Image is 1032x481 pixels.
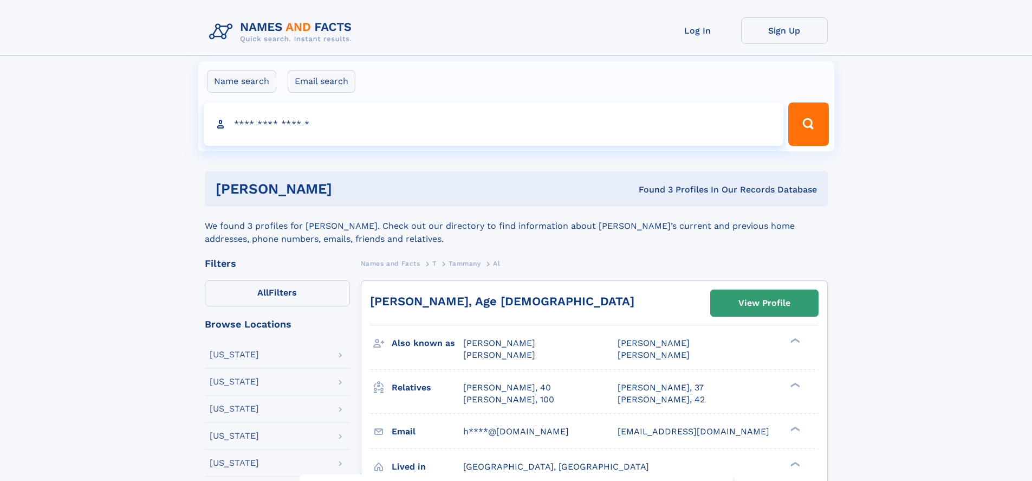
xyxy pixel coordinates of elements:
h3: Email [392,422,463,441]
a: T [432,256,437,270]
a: [PERSON_NAME], 42 [618,394,705,406]
a: Sign Up [741,17,828,44]
h1: [PERSON_NAME] [216,182,485,196]
span: [PERSON_NAME] [463,338,535,348]
div: [US_STATE] [210,432,259,440]
div: [US_STATE] [210,405,259,413]
a: [PERSON_NAME], Age [DEMOGRAPHIC_DATA] [370,294,634,308]
label: Filters [205,280,350,306]
div: [US_STATE] [210,377,259,386]
div: Browse Locations [205,319,350,329]
div: [US_STATE] [210,350,259,359]
button: Search Button [788,102,828,146]
a: Names and Facts [361,256,420,270]
span: Tammany [449,260,481,267]
a: [PERSON_NAME], 100 [463,394,554,406]
img: Logo Names and Facts [205,17,361,47]
span: All [257,287,269,298]
span: [EMAIL_ADDRESS][DOMAIN_NAME] [618,426,769,437]
div: Filters [205,259,350,268]
h3: Also known as [392,334,463,352]
a: [PERSON_NAME], 37 [618,382,704,394]
a: Tammany [449,256,481,270]
div: ❯ [788,337,801,344]
div: We found 3 profiles for [PERSON_NAME]. Check out our directory to find information about [PERSON_... [205,207,828,246]
label: Name search [207,70,276,93]
div: ❯ [788,381,801,388]
h3: Relatives [392,379,463,397]
span: [PERSON_NAME] [618,338,690,348]
span: [PERSON_NAME] [463,350,535,360]
div: Found 3 Profiles In Our Records Database [485,184,817,196]
label: Email search [288,70,355,93]
a: View Profile [711,290,818,316]
div: View Profile [738,291,790,316]
span: [PERSON_NAME] [618,350,690,360]
div: ❯ [788,460,801,467]
span: T [432,260,437,267]
span: Al [493,260,500,267]
input: search input [204,102,784,146]
div: ❯ [788,425,801,432]
span: [GEOGRAPHIC_DATA], [GEOGRAPHIC_DATA] [463,461,649,472]
h3: Lived in [392,458,463,476]
a: Log In [654,17,741,44]
div: [US_STATE] [210,459,259,467]
a: [PERSON_NAME], 40 [463,382,551,394]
